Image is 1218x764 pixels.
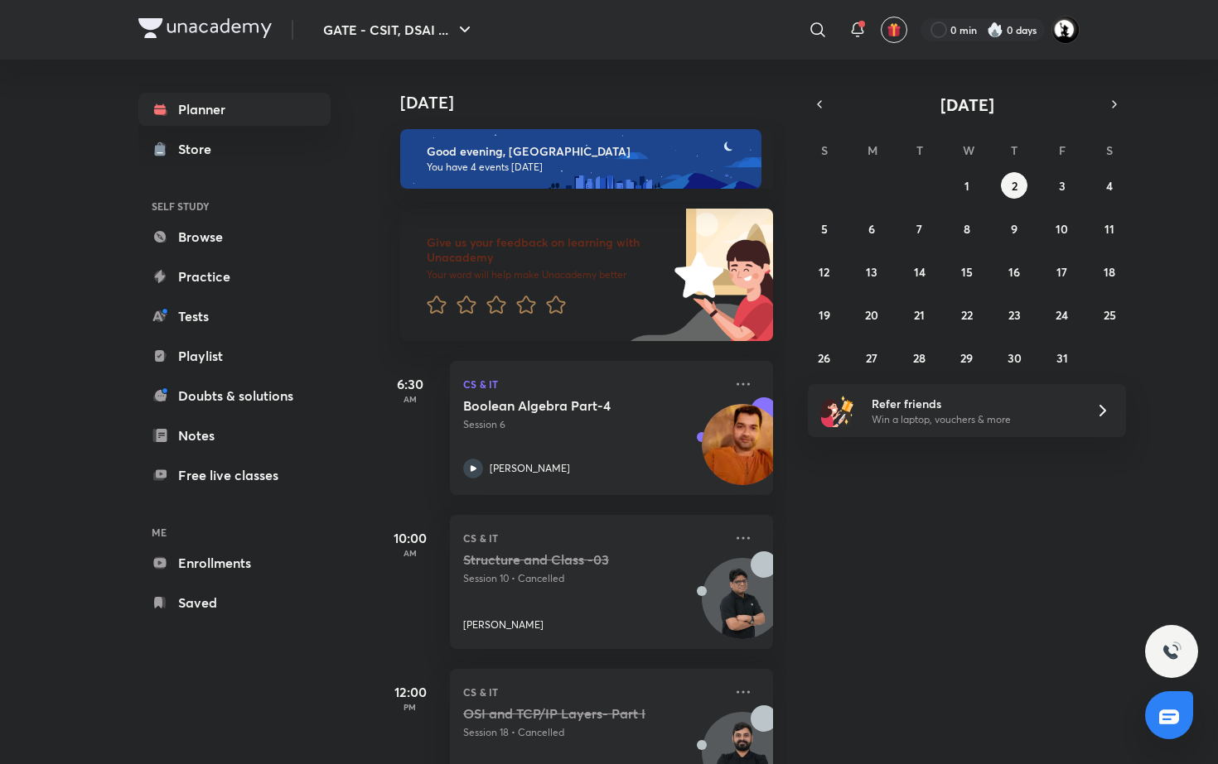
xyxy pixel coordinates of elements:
button: October 10, 2025 [1049,215,1075,242]
p: CS & IT [463,682,723,702]
h6: Good evening, [GEOGRAPHIC_DATA] [427,144,747,159]
abbr: October 24, 2025 [1056,307,1068,323]
abbr: October 19, 2025 [819,307,830,323]
p: CS & IT [463,528,723,548]
p: AM [377,394,443,404]
h5: 12:00 [377,682,443,702]
button: October 21, 2025 [906,301,933,328]
button: October 4, 2025 [1096,172,1123,199]
button: October 20, 2025 [858,301,885,328]
button: avatar [881,17,907,43]
abbr: October 29, 2025 [960,350,973,366]
h6: Refer friends [872,395,1075,412]
p: AM [377,548,443,558]
abbr: October 13, 2025 [866,264,877,280]
a: Store [138,132,331,166]
abbr: October 1, 2025 [964,178,969,194]
button: October 3, 2025 [1049,172,1075,199]
button: October 16, 2025 [1001,258,1027,285]
img: Avatar [703,567,782,646]
span: [DATE] [940,94,994,116]
p: [PERSON_NAME] [463,617,544,632]
abbr: October 27, 2025 [866,350,877,366]
h6: Give us your feedback on learning with Unacademy [427,235,669,265]
img: ttu [1162,641,1182,661]
abbr: October 14, 2025 [914,264,926,280]
img: Company Logo [138,18,272,38]
a: Browse [138,220,331,253]
abbr: October 4, 2025 [1106,178,1113,194]
a: Notes [138,419,331,452]
button: October 18, 2025 [1096,258,1123,285]
a: Enrollments [138,546,331,579]
abbr: Wednesday [963,142,974,158]
abbr: October 16, 2025 [1008,264,1020,280]
abbr: October 20, 2025 [865,307,878,323]
h5: Structure and Class -03 [463,551,669,568]
h4: [DATE] [400,93,790,113]
abbr: October 21, 2025 [914,307,925,323]
abbr: Saturday [1106,142,1113,158]
button: October 13, 2025 [858,258,885,285]
button: October 25, 2025 [1096,301,1123,328]
img: referral [821,394,854,427]
abbr: October 25, 2025 [1104,307,1116,323]
abbr: October 22, 2025 [961,307,973,323]
button: October 17, 2025 [1049,258,1075,285]
button: GATE - CSIT, DSAI ... [313,13,485,46]
div: Store [178,139,221,159]
h5: 6:30 [377,374,443,394]
button: October 15, 2025 [954,258,980,285]
img: feedback_image [618,209,773,341]
button: October 2, 2025 [1001,172,1027,199]
button: October 12, 2025 [811,258,838,285]
button: October 31, 2025 [1049,344,1075,371]
abbr: October 2, 2025 [1012,178,1017,194]
button: October 1, 2025 [954,172,980,199]
abbr: October 5, 2025 [821,221,828,237]
button: October 23, 2025 [1001,301,1027,328]
img: avatar [887,22,901,37]
abbr: October 12, 2025 [819,264,829,280]
button: October 26, 2025 [811,344,838,371]
button: October 14, 2025 [906,258,933,285]
a: Doubts & solutions [138,379,331,412]
p: Win a laptop, vouchers & more [872,412,1075,427]
abbr: October 6, 2025 [868,221,875,237]
p: CS & IT [463,374,723,394]
p: Your word will help make Unacademy better [427,268,669,281]
button: October 9, 2025 [1001,215,1027,242]
abbr: October 28, 2025 [913,350,926,366]
abbr: October 3, 2025 [1059,178,1066,194]
img: streak [987,22,1003,38]
abbr: October 11, 2025 [1104,221,1114,237]
button: October 7, 2025 [906,215,933,242]
button: October 27, 2025 [858,344,885,371]
a: Planner [138,93,331,126]
a: Practice [138,260,331,293]
p: Session 18 • Cancelled [463,725,723,740]
button: October 11, 2025 [1096,215,1123,242]
abbr: Tuesday [916,142,923,158]
abbr: October 17, 2025 [1056,264,1067,280]
h6: SELF STUDY [138,192,331,220]
abbr: October 30, 2025 [1008,350,1022,366]
abbr: October 31, 2025 [1056,350,1068,366]
button: [DATE] [831,93,1103,116]
a: Free live classes [138,459,331,492]
button: October 29, 2025 [954,344,980,371]
a: Company Logo [138,18,272,42]
p: Session 10 • Cancelled [463,571,723,586]
abbr: October 23, 2025 [1008,307,1021,323]
abbr: Friday [1059,142,1066,158]
a: Saved [138,586,331,619]
abbr: October 8, 2025 [964,221,970,237]
abbr: October 15, 2025 [961,264,973,280]
h5: OSI and TCP/IP Layers- Part I [463,705,669,722]
p: PM [377,702,443,712]
button: October 8, 2025 [954,215,980,242]
button: October 28, 2025 [906,344,933,371]
abbr: Sunday [821,142,828,158]
p: Session 6 [463,417,723,432]
p: You have 4 events [DATE] [427,161,747,174]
